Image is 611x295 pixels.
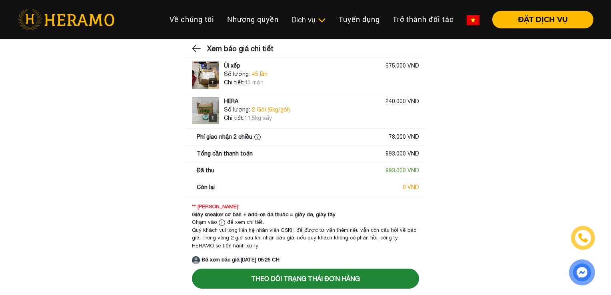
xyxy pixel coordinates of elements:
a: ĐẶT DỊCH VỤ [486,16,593,23]
span: 45 món [244,79,264,86]
a: Tuyển dụng [332,11,386,28]
div: HERA [224,97,238,106]
div: 1 [209,114,217,122]
span: Chi tiết: [224,115,244,121]
img: logo [192,97,219,124]
a: Về chúng tôi [163,11,221,28]
div: 0 VND [403,183,419,191]
h3: Xem báo giá chi tiết [207,39,274,59]
span: Chi tiết: [224,79,244,86]
img: heramo-logo.png [18,9,114,30]
div: Quý khách vui lòng liên hệ nhân viên CSKH để được tư vấn thêm nếu vẫn còn câu hỏi về báo giá. Tro... [192,226,419,250]
button: ĐẶT DỊCH VỤ [492,11,593,28]
img: vn-flag.png [467,15,479,25]
a: Trở thành đối tác [386,11,460,28]
div: 78.000 VND [389,133,419,141]
span: 2 Gói (6kg/gói) [252,106,290,114]
strong: Đã xem báo giá: [DATE] 05:25 CH [202,257,280,263]
div: Dịch vụ [292,14,326,25]
img: account [192,256,200,264]
img: logo [192,62,219,89]
div: 675.000 VND [385,62,419,70]
strong: ** [PERSON_NAME]: [192,203,240,209]
strong: Giày sneaker cơ bản + add-on da thuộc = giày da, giày tây [192,211,335,217]
div: 993.000 VND [385,149,419,158]
span: Số lượng: [224,106,250,114]
div: Tổng cần thanh toán [197,149,253,158]
div: Ủi xếp [224,62,240,70]
span: Số lượng: [224,70,250,78]
img: info [254,134,261,140]
a: Nhượng quyền [221,11,285,28]
span: 45 lần [252,70,268,78]
div: 240.000 VND [385,97,419,106]
div: Chạm vào để xem chi tiết. [192,218,419,226]
span: 11,5kg sấy [244,115,272,121]
a: phone-icon [572,227,594,249]
img: back [192,42,202,54]
div: Đã thu [197,166,214,175]
img: info [219,219,225,226]
div: Phí giao nhận 2 chiều [197,133,263,141]
img: subToggleIcon [317,16,326,24]
div: 993.000 VND [385,166,419,175]
button: Theo dõi trạng thái đơn hàng [192,269,419,289]
div: 1 [209,78,217,87]
img: phone-icon [578,233,588,243]
div: Còn lại [197,183,215,191]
